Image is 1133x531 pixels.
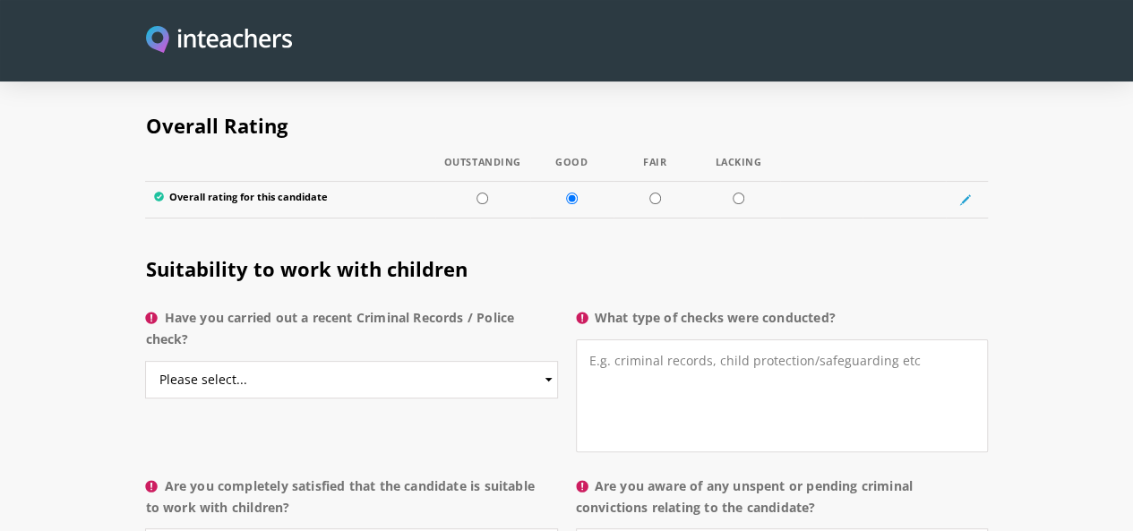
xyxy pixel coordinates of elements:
[576,307,988,339] label: What type of checks were conducted?
[614,157,697,182] th: Fair
[576,475,988,529] label: Are you aware of any unspent or pending criminal convictions relating to the candidate?
[145,475,557,529] label: Are you completely satisfied that the candidate is suitable to work with children?
[697,157,780,182] th: Lacking
[145,255,467,282] span: Suitability to work with children
[146,26,292,56] img: Inteachers
[145,307,557,361] label: Have you carried out a recent Criminal Records / Police check?
[154,191,425,208] label: Overall rating for this candidate
[145,112,287,139] span: Overall Rating
[146,26,292,56] a: Visit this site's homepage
[435,157,530,182] th: Outstanding
[530,157,614,182] th: Good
